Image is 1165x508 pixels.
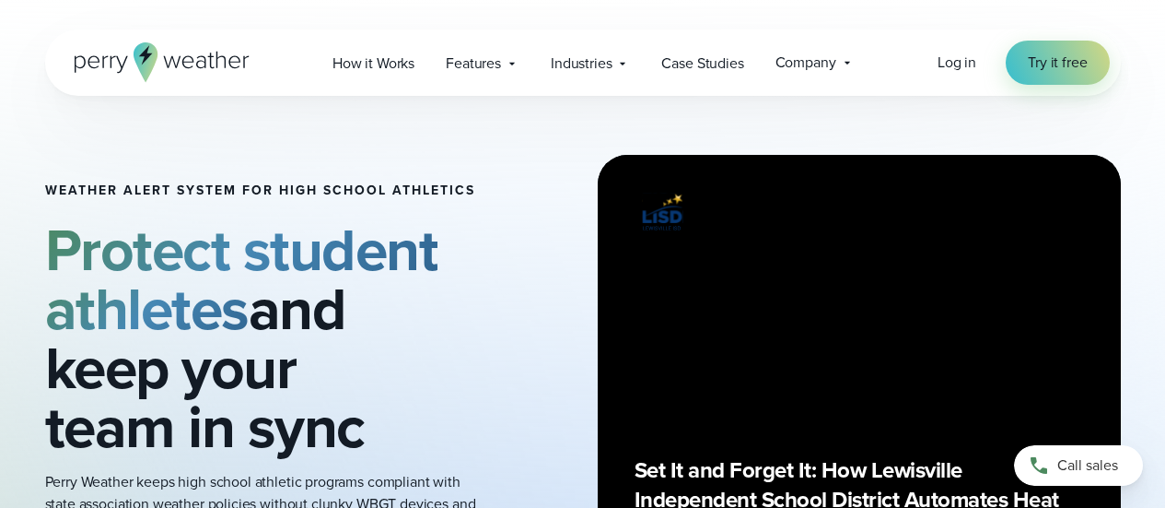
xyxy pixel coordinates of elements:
[938,52,976,73] span: Log in
[45,220,476,456] h2: and keep your team in sync
[332,53,414,75] span: How it Works
[661,53,743,75] span: Case Studies
[1006,41,1109,85] a: Try it free
[1057,455,1118,477] span: Call sales
[1028,52,1087,74] span: Try it free
[317,44,430,82] a: How it Works
[446,53,501,75] span: Features
[646,44,759,82] a: Case Studies
[551,53,612,75] span: Industries
[775,52,836,74] span: Company
[45,183,476,198] h1: Weather Alert System for High School Athletics
[45,207,438,352] strong: Protect student athletes
[938,52,976,74] a: Log in
[1014,445,1143,486] a: Call sales
[635,192,690,233] img: Lewisville ISD logo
